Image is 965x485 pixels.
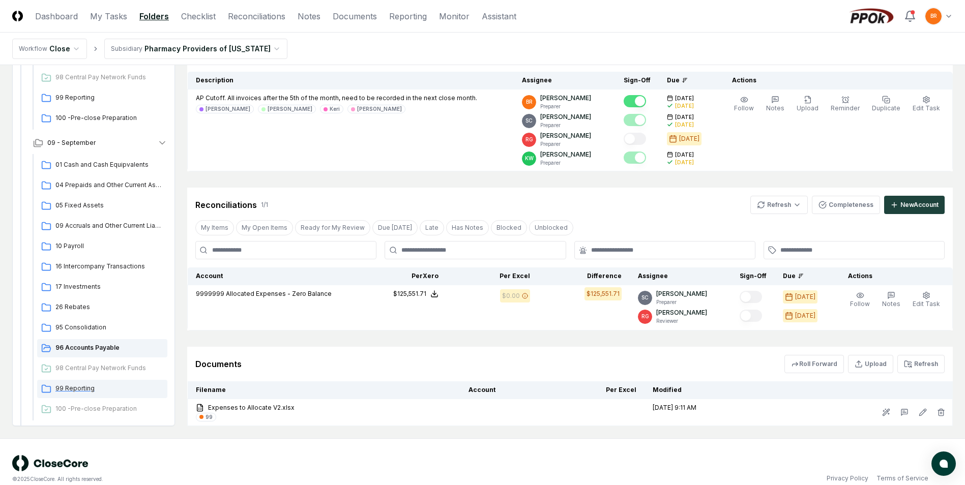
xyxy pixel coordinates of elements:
[540,131,591,140] p: [PERSON_NAME]
[911,94,942,115] button: Edit Task
[734,104,754,112] span: Follow
[913,300,940,308] span: Edit Task
[439,10,470,22] a: Monitor
[525,117,533,125] span: SC
[766,104,784,112] span: Notes
[37,400,167,418] a: 100 -Pre-close Preparation
[900,200,939,209] div: New Account
[911,289,942,311] button: Edit Task
[540,159,591,167] p: Preparer
[228,10,285,22] a: Reconciliations
[525,155,534,162] span: KW
[538,267,630,285] th: Difference
[525,136,533,143] span: RG
[540,94,591,103] p: [PERSON_NAME]
[55,323,163,332] span: 95 Consolidation
[298,10,320,22] a: Notes
[848,289,872,311] button: Follow
[236,220,293,235] button: My Open Items
[897,355,945,373] button: Refresh
[446,220,489,235] button: Has Notes
[675,151,694,159] span: [DATE]
[25,422,176,445] button: 08 - August
[55,363,163,373] span: 98 Central Pay Network Funds
[840,271,945,281] div: Actions
[882,300,900,308] span: Notes
[831,104,860,112] span: Reminder
[827,474,868,483] a: Privacy Policy
[25,132,176,154] button: 09 - September
[37,380,167,398] a: 99 Reporting
[656,289,707,298] p: [PERSON_NAME]
[188,381,461,399] th: Filename
[47,138,96,147] span: 09 - September
[372,220,418,235] button: Due Today
[188,72,514,89] th: Description
[872,104,900,112] span: Duplicate
[624,114,646,126] button: Mark complete
[12,455,89,471] img: logo
[261,200,268,209] div: 1 / 1
[357,105,402,113] div: [PERSON_NAME]
[268,105,312,113] div: [PERSON_NAME]
[797,104,818,112] span: Upload
[645,399,773,426] td: [DATE] 9:11 AM
[848,355,893,373] button: Upload
[19,44,47,53] div: Workflow
[37,298,167,317] a: 26 Rebates
[675,113,694,121] span: [DATE]
[37,217,167,235] a: 09 Accruals and Other Current Liabilities
[675,159,694,166] div: [DATE]
[931,451,956,476] button: atlas-launcher
[447,267,538,285] th: Per Excel
[624,95,646,107] button: Mark complete
[37,319,167,337] a: 95 Consolidation
[783,271,824,281] div: Due
[829,94,862,115] button: Reminder
[540,112,591,122] p: [PERSON_NAME]
[55,221,163,230] span: 09 Accruals and Other Current Liabilities
[624,133,646,145] button: Mark complete
[393,289,426,298] div: $125,551.71
[37,109,167,128] a: 100 -Pre-close Preparation
[37,237,167,256] a: 10 Payroll
[206,105,250,113] div: [PERSON_NAME]
[55,160,163,169] span: 01 Cash and Cash Equipvalents
[679,134,699,143] div: [DATE]
[420,220,444,235] button: Late
[37,258,167,276] a: 16 Intercompany Transactions
[675,121,694,129] div: [DATE]
[656,298,707,306] p: Preparer
[37,339,167,357] a: 96 Accounts Payable
[587,289,620,298] div: $125,551.71
[724,76,945,85] div: Actions
[913,104,940,112] span: Edit Task
[355,267,447,285] th: Per Xero
[330,105,340,113] div: Keri
[656,317,707,325] p: Reviewer
[35,10,78,22] a: Dashboard
[206,413,213,421] div: 99
[880,289,902,311] button: Notes
[12,11,23,21] img: Logo
[55,404,163,413] span: 100 -Pre-close Preparation
[526,98,533,106] span: BR
[37,176,167,195] a: 04 Prepaids and Other Current Assets
[876,474,928,483] a: Terms of Service
[25,154,176,422] div: 09 - September
[195,199,257,211] div: Reconciliations
[196,94,477,103] p: AP Cutoff. All invoices after the 5th of the month, need to be recorded in the next close month.
[630,267,732,285] th: Assignee
[784,355,844,373] button: Roll Forward
[139,10,169,22] a: Folders
[55,180,163,190] span: 04 Prepaids and Other Current Assets
[37,69,167,87] a: 98 Central Pay Network Funds
[389,10,427,22] a: Reporting
[870,94,902,115] button: Duplicate
[393,289,438,298] button: $125,551.71
[482,10,516,22] a: Assistant
[55,343,163,352] span: 96 Accounts Payable
[540,150,591,159] p: [PERSON_NAME]
[540,122,591,129] p: Preparer
[55,384,163,393] span: 99 Reporting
